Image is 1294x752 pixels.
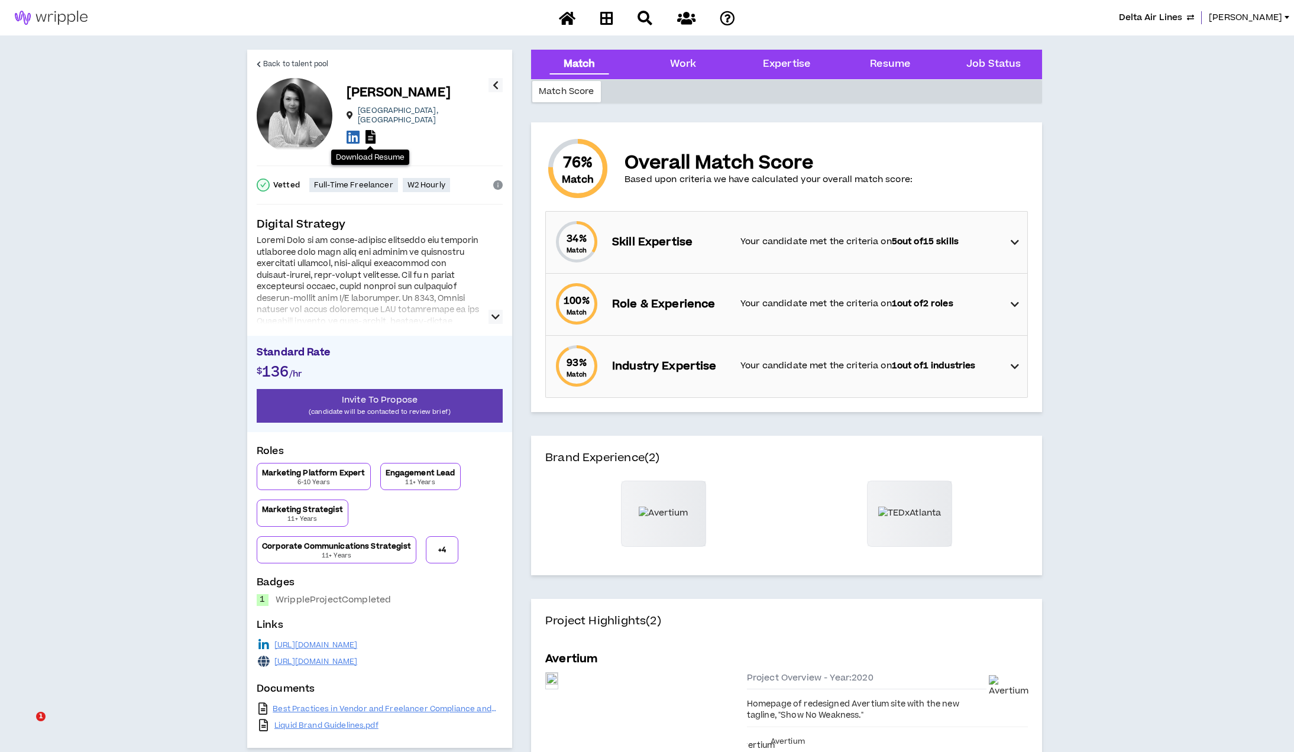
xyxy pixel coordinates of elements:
[747,699,1028,722] div: Homepage of redesigned Avertium site with the new tagline, "Show No Weakness."
[737,731,775,752] img: Avertium
[564,294,590,308] span: 100 %
[1119,11,1182,24] span: Delta Air Lines
[273,704,503,714] a: Best Practices in Vendor and Freelancer Compliance and Admin.pdf
[493,180,503,190] span: info-circle
[639,507,688,520] img: Avertium
[287,514,317,524] p: 11+ Years
[263,59,328,70] span: Back to talent pool
[625,153,913,174] p: Overall Match Score
[257,78,332,154] div: Jacqui C.
[257,406,503,417] p: (candidate will be contacted to review brief)
[892,359,976,372] strong: 1 out of 1 industries
[740,235,999,248] p: Your candidate met the criteria on
[546,212,1027,273] div: 34%MatchSkill ExpertiseYour candidate met the criteria on5out of15 skills
[257,179,270,192] span: check-circle
[405,478,435,487] p: 11+ Years
[257,365,262,377] span: $
[564,57,596,72] div: Match
[1119,11,1194,24] button: Delta Air Lines
[336,153,405,163] p: Download Resume
[257,575,503,594] p: Badges
[257,216,503,233] p: Digital Strategy
[892,297,953,310] strong: 1 out of 2 roles
[297,478,330,487] p: 6-10 Years
[314,180,393,190] p: Full-Time Freelancer
[562,173,594,187] small: Match
[612,296,729,313] p: Role & Experience
[747,672,874,684] span: Project Overview - Year: 2020
[358,106,489,125] p: [GEOGRAPHIC_DATA] , [GEOGRAPHIC_DATA]
[567,308,587,317] small: Match
[771,737,805,746] span: Avertium
[262,505,343,514] p: Marketing Strategist
[407,180,445,190] p: W2 Hourly
[567,246,587,255] small: Match
[262,362,289,383] span: 136
[322,551,351,560] p: 11+ Years
[763,57,810,72] div: Expertise
[274,640,358,650] a: [URL][DOMAIN_NAME]
[878,507,942,520] img: TEDxAtlanta
[870,57,910,72] div: Resume
[257,345,503,363] p: Standard Rate
[532,81,601,102] div: Match Score
[426,536,458,563] button: +4
[36,712,46,721] span: 1
[545,651,597,667] h5: Avertium
[257,618,503,637] p: Links
[612,234,729,251] p: Skill Expertise
[966,57,1021,72] div: Job Status
[546,274,1027,335] div: 100%MatchRole & ExperienceYour candidate met the criteria on1out of2 roles
[438,545,446,555] p: + 4
[257,444,503,463] p: Roles
[567,232,586,246] span: 34 %
[289,368,302,380] span: /hr
[1209,11,1282,24] span: [PERSON_NAME]
[989,675,1028,698] img: Avertium
[347,85,451,101] p: [PERSON_NAME]
[257,389,503,423] button: Invite To Propose(candidate will be contacted to review brief)
[563,154,593,173] span: 76 %
[12,712,40,740] iframe: Intercom live chat
[625,174,913,186] p: Based upon criteria we have calculated your overall match score:
[273,180,300,190] p: Vetted
[262,468,365,478] p: Marketing Platform Expert
[740,297,999,310] p: Your candidate met the criteria on
[257,682,503,701] p: Documents
[274,657,358,666] a: [URL][DOMAIN_NAME]
[274,721,379,730] a: Liquid Brand Guidelines.pdf
[545,613,1028,644] h4: Project Highlights (2)
[262,542,411,551] p: Corporate Communications Strategist
[386,468,455,478] p: Engagement Lead
[257,594,268,606] div: 1
[545,450,1028,481] h4: Brand Experience (2)
[740,359,999,372] p: Your candidate met the criteria on
[276,594,391,606] p: Wripple Project Completed
[257,235,481,558] div: Loremi Dolo si am conse-adipisc elitseddo eiu temporin utlaboree dolo magn aliq eni adminim ve qu...
[546,336,1027,397] div: 93%MatchIndustry ExpertiseYour candidate met the criteria on1out of1 industries
[567,356,586,370] span: 93 %
[567,370,587,379] small: Match
[612,358,729,375] p: Industry Expertise
[892,235,959,248] strong: 5 out of 15 skills
[342,394,418,406] span: Invite To Propose
[670,57,697,72] div: Work
[257,50,328,78] a: Back to talent pool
